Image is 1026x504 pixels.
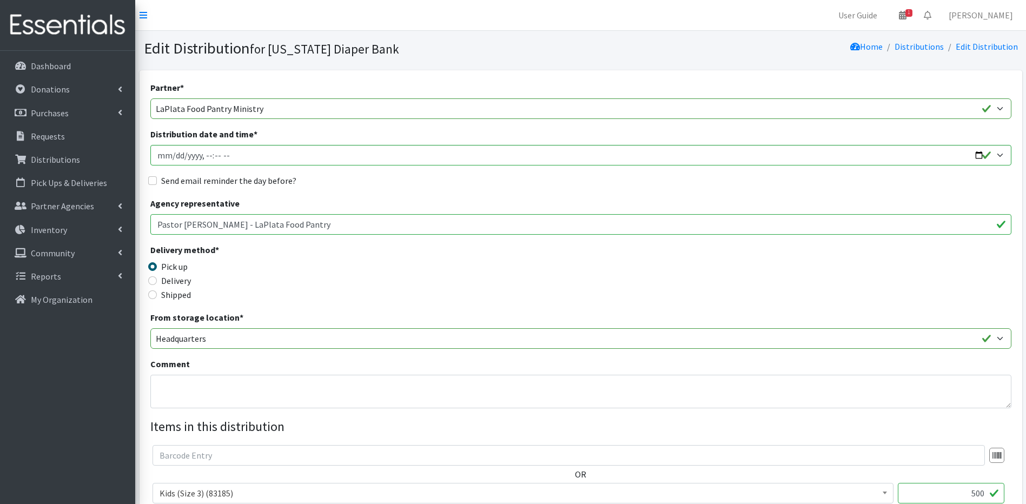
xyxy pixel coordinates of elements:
[4,78,131,100] a: Donations
[144,39,577,58] h1: Edit Distribution
[150,311,243,324] label: From storage location
[4,7,131,43] img: HumanEssentials
[4,219,131,241] a: Inventory
[31,84,70,95] p: Donations
[4,195,131,217] a: Partner Agencies
[31,271,61,282] p: Reports
[905,9,912,17] span: 1
[4,242,131,264] a: Community
[240,312,243,323] abbr: required
[4,55,131,77] a: Dashboard
[31,248,75,258] p: Community
[4,289,131,310] a: My Organization
[31,131,65,142] p: Requests
[150,81,184,94] label: Partner
[161,174,296,187] label: Send email reminder the day before?
[4,149,131,170] a: Distributions
[31,61,71,71] p: Dashboard
[890,4,915,26] a: 1
[898,483,1004,503] input: Quantity
[215,244,219,255] abbr: required
[31,294,92,305] p: My Organization
[4,266,131,287] a: Reports
[31,177,107,188] p: Pick Ups & Deliveries
[940,4,1022,26] a: [PERSON_NAME]
[31,224,67,235] p: Inventory
[153,445,985,466] input: Barcode Entry
[4,125,131,147] a: Requests
[956,41,1018,52] a: Edit Distribution
[31,108,69,118] p: Purchases
[250,41,399,57] small: for [US_STATE] Diaper Bank
[150,197,240,210] label: Agency representative
[150,357,190,370] label: Comment
[830,4,886,26] a: User Guide
[150,128,257,141] label: Distribution date and time
[153,483,893,503] span: Kids (Size 3) (83185)
[180,82,184,93] abbr: required
[161,274,191,287] label: Delivery
[161,288,191,301] label: Shipped
[150,243,366,260] legend: Delivery method
[254,129,257,140] abbr: required
[31,201,94,211] p: Partner Agencies
[850,41,883,52] a: Home
[4,172,131,194] a: Pick Ups & Deliveries
[4,102,131,124] a: Purchases
[161,260,188,273] label: Pick up
[895,41,944,52] a: Distributions
[150,417,1011,436] legend: Items in this distribution
[575,468,586,481] label: OR
[31,154,80,165] p: Distributions
[160,486,886,501] span: Kids (Size 3) (83185)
